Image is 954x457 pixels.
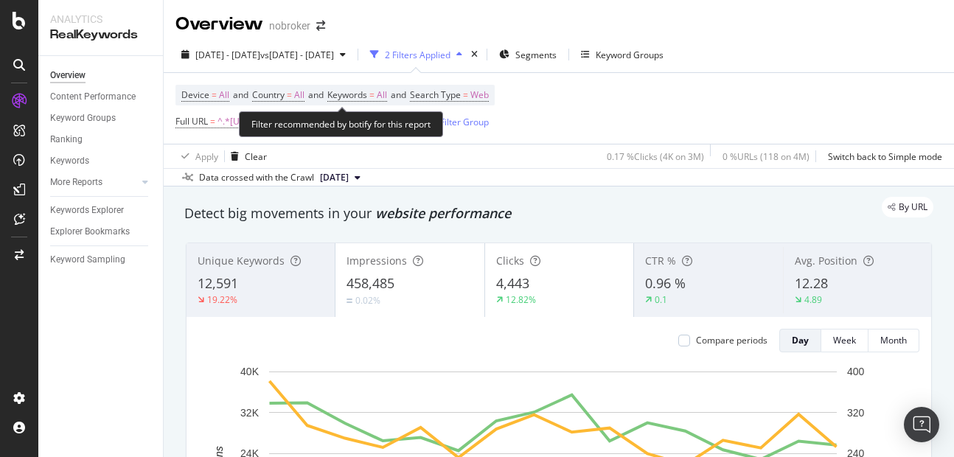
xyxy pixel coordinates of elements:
a: Keywords [50,153,153,169]
div: 0.1 [655,293,667,306]
div: 0.17 % Clicks ( 4K on 3M ) [607,150,704,163]
button: 2 Filters Applied [364,43,468,66]
span: 458,485 [347,274,394,292]
div: 12.82% [506,293,536,306]
div: Overview [50,68,86,83]
div: nobroker [269,18,310,33]
div: arrow-right-arrow-left [316,21,325,31]
div: Switch back to Simple mode [828,150,942,163]
span: Device [181,88,209,101]
div: Data crossed with the Crawl [199,171,314,184]
span: 4,443 [496,274,529,292]
span: Keywords [327,88,367,101]
a: Keywords Explorer [50,203,153,218]
div: Content Performance [50,89,136,105]
span: 12.28 [795,274,828,292]
div: Month [880,334,907,346]
div: 0 % URLs ( 118 on 4M ) [723,150,809,163]
button: Segments [493,43,563,66]
div: Keywords Explorer [50,203,124,218]
div: times [468,47,481,62]
div: Clear [245,150,267,163]
div: Overview [175,12,263,37]
div: Ranking [50,132,83,147]
button: Clear [225,144,267,168]
button: Week [821,329,868,352]
span: Web [470,85,489,105]
button: [DATE] [314,169,366,186]
div: 19.22% [207,293,237,306]
span: vs [DATE] - [DATE] [260,49,334,61]
span: Full URL [175,115,208,128]
span: = [210,115,215,128]
button: Apply [175,144,218,168]
div: Keyword Sampling [50,252,125,268]
span: CTR % [645,254,676,268]
span: Unique Keywords [198,254,285,268]
span: 12,591 [198,274,238,292]
span: Country [252,88,285,101]
text: 40K [240,366,260,377]
span: and [233,88,248,101]
div: Keywords [50,153,89,169]
div: Analytics [50,12,151,27]
span: 2025 Sep. 1st [320,171,349,184]
div: Compare periods [696,334,767,346]
span: 0.96 % [645,274,686,292]
div: Open Intercom Messenger [904,407,939,442]
div: 2 Filters Applied [385,49,450,61]
a: Keyword Groups [50,111,153,126]
span: ^.*[URL][DOMAIN_NAME] [217,111,324,132]
button: Add Filter Group [402,113,489,130]
span: By URL [899,203,927,212]
div: Apply [195,150,218,163]
div: Week [833,334,856,346]
div: Filter recommended by botify for this report [239,111,443,137]
span: All [377,85,387,105]
span: and [391,88,406,101]
img: Equal [347,299,352,303]
a: Content Performance [50,89,153,105]
div: More Reports [50,175,102,190]
span: All [294,85,304,105]
span: Avg. Position [795,254,857,268]
span: Search Type [410,88,461,101]
span: All [219,85,229,105]
text: 320 [847,407,865,419]
span: Impressions [347,254,407,268]
span: = [369,88,375,101]
div: Add Filter Group [422,116,489,128]
div: Keyword Groups [50,111,116,126]
div: RealKeywords [50,27,151,43]
div: legacy label [882,197,933,217]
div: Day [792,334,809,346]
text: 32K [240,407,260,419]
div: 4.89 [804,293,822,306]
button: Month [868,329,919,352]
a: More Reports [50,175,138,190]
span: = [463,88,468,101]
div: Explorer Bookmarks [50,224,130,240]
div: Keyword Groups [596,49,664,61]
button: Day [779,329,821,352]
span: [DATE] - [DATE] [195,49,260,61]
span: and [308,88,324,101]
span: = [212,88,217,101]
button: Keyword Groups [575,43,669,66]
a: Ranking [50,132,153,147]
button: Switch back to Simple mode [822,144,942,168]
span: Clicks [496,254,524,268]
div: 0.02% [355,294,380,307]
span: = [287,88,292,101]
a: Overview [50,68,153,83]
a: Keyword Sampling [50,252,153,268]
button: [DATE] - [DATE]vs[DATE] - [DATE] [175,43,352,66]
a: Explorer Bookmarks [50,224,153,240]
span: Segments [515,49,557,61]
text: 400 [847,366,865,377]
